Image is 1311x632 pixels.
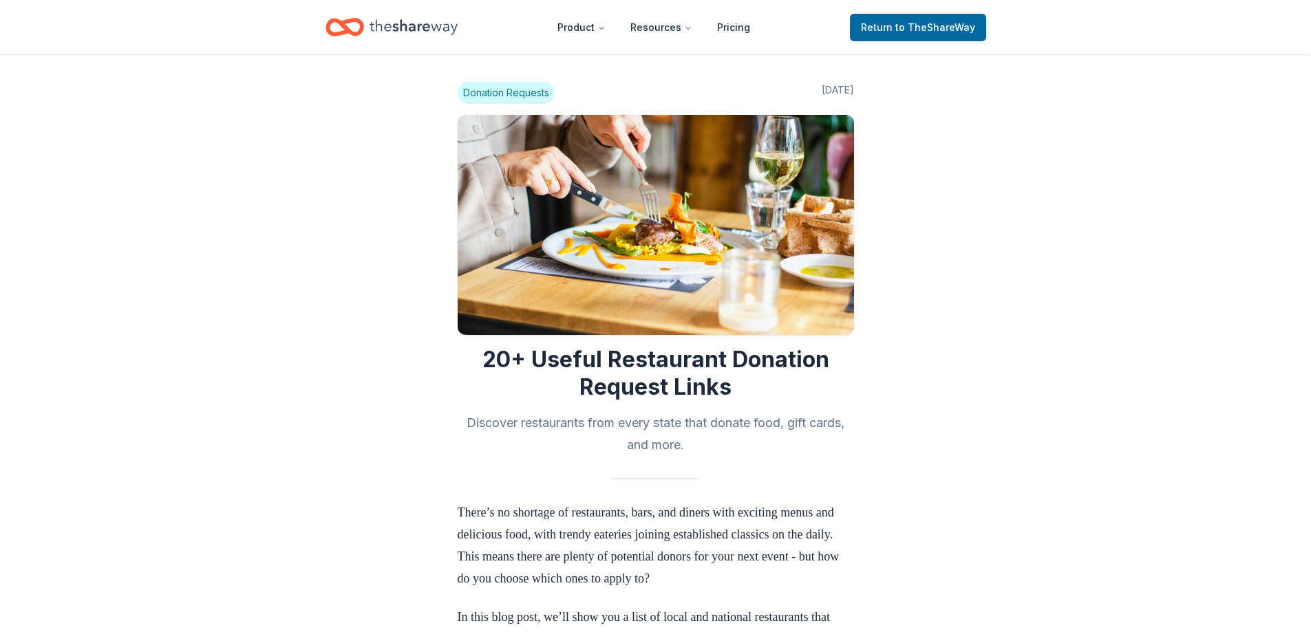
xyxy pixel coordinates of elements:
[458,412,854,456] h2: Discover restaurants from every state that donate food, gift cards, and more.
[822,82,854,104] span: [DATE]
[895,21,975,33] span: to TheShareWay
[458,82,555,104] span: Donation Requests
[861,19,975,36] span: Return
[458,346,854,401] h1: 20+ Useful Restaurant Donation Request Links
[619,14,703,41] button: Resources
[706,14,761,41] a: Pricing
[546,11,761,43] nav: Main
[546,14,617,41] button: Product
[850,14,986,41] a: Returnto TheShareWay
[458,501,854,589] p: There’s no shortage of restaurants, bars, and diners with exciting menus and delicious food, with...
[326,11,458,43] a: Home
[458,115,854,335] img: Image for 20+ Useful Restaurant Donation Request Links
